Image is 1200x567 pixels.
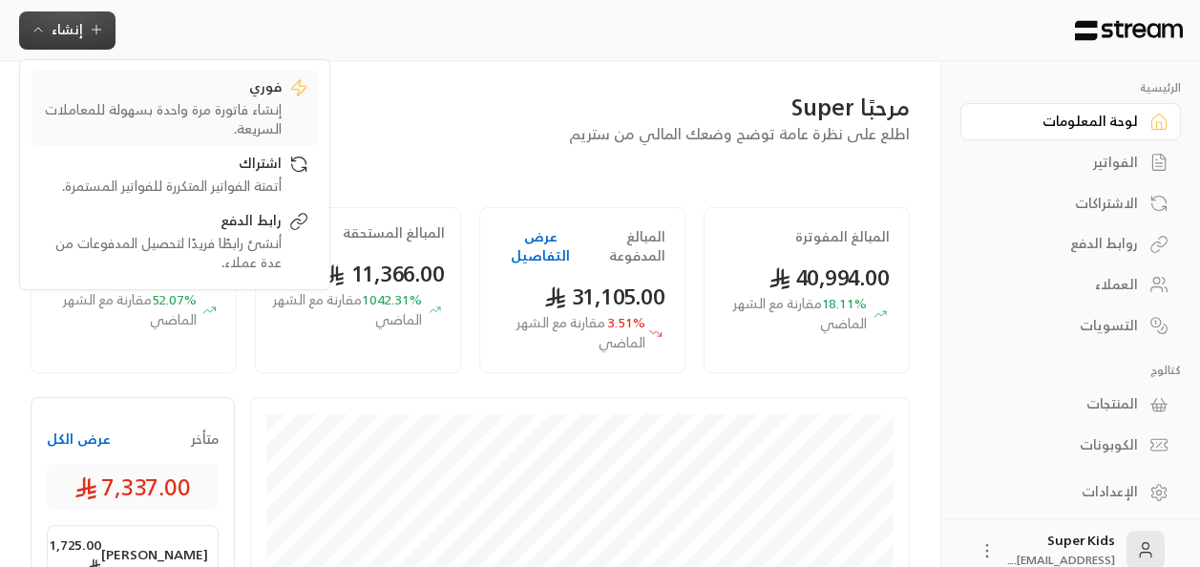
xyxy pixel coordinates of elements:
span: 31,105.00 [544,277,665,316]
div: الفواتير [984,153,1138,172]
span: [PERSON_NAME] [101,545,208,564]
div: رابط الدفع [41,211,282,234]
a: الفواتير [960,144,1181,181]
p: الرئيسية [960,80,1181,95]
h2: المبالغ المستحقة [343,223,445,242]
a: الإعدادات [960,473,1181,511]
span: مقارنة مع الشهر الماضي [733,291,867,335]
div: الاشتراكات [984,194,1138,213]
span: إنشاء [52,17,83,41]
span: مقارنة مع الشهر الماضي [273,287,422,331]
span: 40,994.00 [768,258,890,297]
h2: المبالغ المفوترة [795,227,890,246]
span: 1042.31 % [271,290,422,330]
a: المنتجات [960,386,1181,423]
button: عرض التفاصيل [499,227,581,265]
div: فوري [41,77,282,100]
a: الكوبونات [960,427,1181,464]
div: اشتراك [41,154,282,177]
a: اشتراكأتمتة الفواتير المتكررة للفواتير المستمرة. [32,146,318,203]
button: عرض الكل [47,430,111,449]
img: Logo [1073,20,1185,41]
div: التسويات [984,316,1138,335]
a: العملاء [960,266,1181,304]
div: العملاء [984,275,1138,294]
a: الاشتراكات [960,184,1181,221]
div: أتمتة الفواتير المتكررة للفواتير المستمرة. [41,177,282,196]
div: روابط الدفع [984,234,1138,253]
span: متأخر [191,430,219,449]
span: مقارنة مع الشهر الماضي [516,310,645,354]
div: المنتجات [984,394,1138,413]
span: اطلع على نظرة عامة توضح وضعك المالي من ستريم [569,120,910,147]
a: التسويات [960,306,1181,344]
span: 3.51 % [499,313,644,353]
span: 18.11 % [724,294,867,334]
button: إنشاء [19,11,116,50]
div: مرحبًا Super [31,92,910,122]
div: أنشئ رابطًا فريدًا لتحصيل المدفوعات من عدة عملاء. [41,234,282,272]
span: 11,366.00 [324,254,445,293]
div: الكوبونات [984,435,1138,454]
div: لوحة المعلومات [984,112,1138,131]
a: رابط الدفعأنشئ رابطًا فريدًا لتحصيل المدفوعات من عدة عملاء. [32,203,318,280]
span: 7,337.00 [74,472,191,502]
a: روابط الدفع [960,225,1181,262]
span: مقارنة مع الشهر الماضي [63,287,197,331]
div: الإعدادات [984,482,1138,501]
div: إنشاء فاتورة مرة واحدة بسهولة للمعاملات السريعة. [41,100,282,138]
a: لوحة المعلومات [960,103,1181,140]
h2: المبالغ المدفوعة [581,227,665,265]
span: 52.07 % [47,290,197,330]
p: كتالوج [960,363,1181,378]
a: فوريإنشاء فاتورة مرة واحدة بسهولة للمعاملات السريعة. [32,70,318,146]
